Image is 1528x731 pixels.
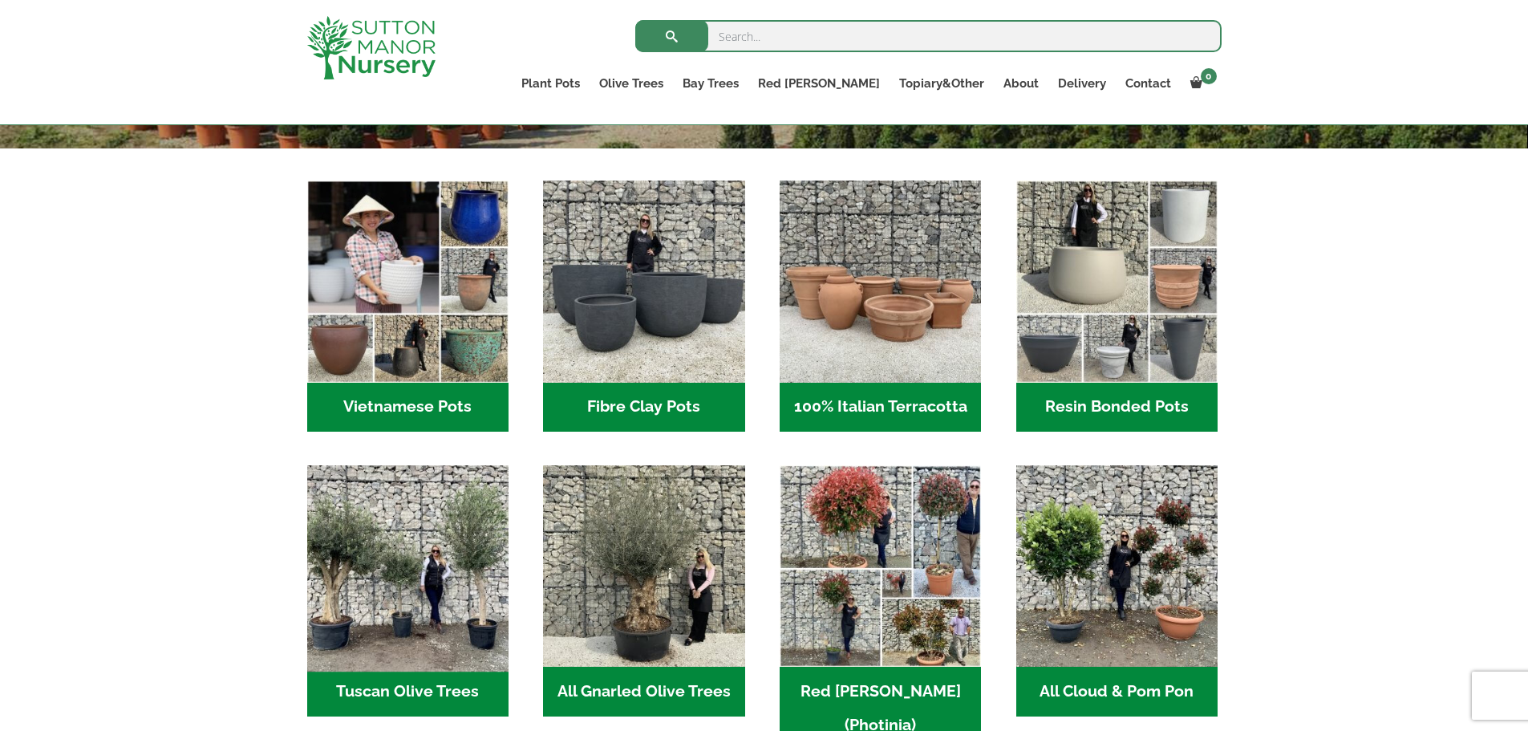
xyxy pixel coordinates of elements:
[635,20,1222,52] input: Search...
[1016,181,1218,382] img: Home - 67232D1B A461 444F B0F6 BDEDC2C7E10B 1 105 c
[1016,383,1218,433] h2: Resin Bonded Pots
[780,181,981,432] a: Visit product category 100% Italian Terracotta
[307,465,509,717] a: Visit product category Tuscan Olive Trees
[543,667,744,717] h2: All Gnarled Olive Trees
[1016,465,1218,717] a: Visit product category All Cloud & Pom Pon
[543,383,744,433] h2: Fibre Clay Pots
[543,465,744,667] img: Home - 5833C5B7 31D0 4C3A 8E42 DB494A1738DB
[1201,68,1217,84] span: 0
[590,72,673,95] a: Olive Trees
[673,72,748,95] a: Bay Trees
[307,383,509,433] h2: Vietnamese Pots
[543,181,744,432] a: Visit product category Fibre Clay Pots
[302,461,513,672] img: Home - 7716AD77 15EA 4607 B135 B37375859F10
[994,72,1048,95] a: About
[307,667,509,717] h2: Tuscan Olive Trees
[1048,72,1116,95] a: Delivery
[1181,72,1222,95] a: 0
[1016,667,1218,717] h2: All Cloud & Pom Pon
[307,181,509,382] img: Home - 6E921A5B 9E2F 4B13 AB99 4EF601C89C59 1 105 c
[512,72,590,95] a: Plant Pots
[780,181,981,382] img: Home - 1B137C32 8D99 4B1A AA2F 25D5E514E47D 1 105 c
[543,465,744,717] a: Visit product category All Gnarled Olive Trees
[1016,181,1218,432] a: Visit product category Resin Bonded Pots
[890,72,994,95] a: Topiary&Other
[780,465,981,667] img: Home - F5A23A45 75B5 4929 8FB2 454246946332
[1016,465,1218,667] img: Home - A124EB98 0980 45A7 B835 C04B779F7765
[307,181,509,432] a: Visit product category Vietnamese Pots
[543,181,744,382] img: Home - 8194B7A3 2818 4562 B9DD 4EBD5DC21C71 1 105 c 1
[748,72,890,95] a: Red [PERSON_NAME]
[1116,72,1181,95] a: Contact
[780,383,981,433] h2: 100% Italian Terracotta
[307,16,436,79] img: logo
